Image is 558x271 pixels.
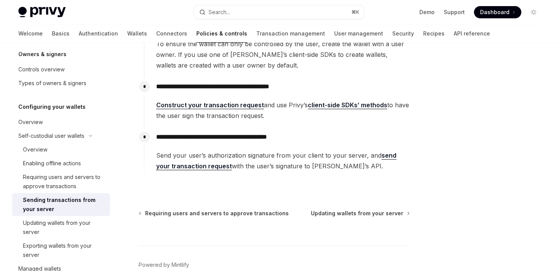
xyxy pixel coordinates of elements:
[18,131,84,140] div: Self-custodial user wallets
[256,24,325,43] a: Transaction management
[127,24,147,43] a: Wallets
[156,24,187,43] a: Connectors
[12,193,110,216] a: Sending transactions from your server
[12,76,110,90] a: Types of owners & signers
[308,101,387,109] a: client-side SDKs’ methods
[23,195,105,214] div: Sending transactions from your server
[12,115,110,129] a: Overview
[527,6,540,18] button: Toggle dark mode
[18,118,43,127] div: Overview
[209,8,230,17] div: Search...
[156,39,409,71] span: To ensure the wallet can only be controlled by the user, create the wallet with a user owner. If ...
[423,24,445,43] a: Recipes
[12,143,110,156] a: Overview
[156,150,409,171] span: Send your user’s authorization signature from your client to your server, and with the user’s sig...
[18,7,66,18] img: light logo
[156,100,409,121] span: and use Privy’s to have the user sign the transaction request.
[12,156,110,170] a: Enabling offline actions
[351,9,359,15] span: ⌘ K
[311,210,409,217] a: Updating wallets from your server
[444,8,465,16] a: Support
[392,24,414,43] a: Security
[23,159,81,168] div: Enabling offline actions
[145,210,289,217] span: Requiring users and servers to approve transactions
[480,8,509,16] span: Dashboard
[12,63,110,76] a: Controls overview
[23,145,47,154] div: Overview
[196,24,247,43] a: Policies & controls
[156,101,264,109] a: Construct your transaction request
[12,129,110,143] button: Toggle Self-custodial user wallets section
[18,79,86,88] div: Types of owners & signers
[18,65,65,74] div: Controls overview
[79,24,118,43] a: Authentication
[474,6,521,18] a: Dashboard
[23,241,105,260] div: Exporting wallets from your server
[18,102,86,111] h5: Configuring your wallets
[139,261,189,269] a: Powered by Mintlify
[454,24,490,43] a: API reference
[311,210,403,217] span: Updating wallets from your server
[12,239,110,262] a: Exporting wallets from your server
[334,24,383,43] a: User management
[419,8,435,16] a: Demo
[194,5,364,19] button: Open search
[23,173,105,191] div: Requiring users and servers to approve transactions
[12,170,110,193] a: Requiring users and servers to approve transactions
[23,218,105,237] div: Updating wallets from your server
[139,210,289,217] a: Requiring users and servers to approve transactions
[18,24,43,43] a: Welcome
[52,24,70,43] a: Basics
[12,216,110,239] a: Updating wallets from your server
